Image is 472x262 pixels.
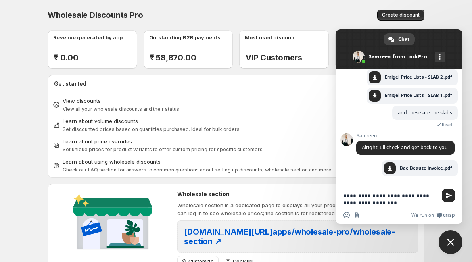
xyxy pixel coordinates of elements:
[382,12,420,18] span: Create discount
[177,190,418,198] h2: Wholesale section
[443,212,455,218] span: Crisp
[400,164,452,171] span: Bae Beaute invoice.pdf
[63,126,241,132] span: Set discounted prices based on quantities purchased. Ideal for bulk orders.
[63,97,409,105] div: View discounts
[63,106,179,112] span: View all your wholesale discounts and their status
[362,144,449,151] span: Alright, I’ll check and get back to you.
[177,201,418,217] p: Wholesale section is a dedicated page to displays all your products. Only tagged customers can lo...
[356,133,455,139] span: Samreen
[439,230,462,254] div: Close chat
[184,227,395,246] span: [DOMAIN_NAME][URL] apps/wholesale-pro/wholesale-section ↗
[398,33,409,45] span: Chat
[184,229,395,245] a: [DOMAIN_NAME][URL]apps/wholesale-pro/wholesale-section ↗
[411,212,434,218] span: We run on
[377,10,424,21] button: Create discount
[63,167,332,173] span: Check our FAQ section for answers to common questions about setting up discounts, wholesale secti...
[54,80,418,88] h2: Get started
[398,109,452,116] span: and these are the slabs
[435,52,445,62] div: More channels
[63,117,409,125] div: Learn about volume discounts
[354,212,360,218] span: Send a file
[385,92,452,99] span: Emigel Price Lists - SLAB 1.pdf
[54,53,137,62] h2: ₹ 0.00
[150,53,233,62] h2: ₹ 58,870.00
[411,212,455,218] a: We run onCrisp
[343,192,437,206] textarea: Compose your message...
[70,190,155,256] img: Wholesale section
[63,146,264,152] span: Set unique prices for product variants to offer custom pricing for specific customers.
[149,33,221,41] p: Outstanding B2B payments
[63,158,409,166] div: Learn about using wholesale discounts
[343,212,350,218] span: Insert an emoji
[385,73,452,81] span: Emigel Price Lists - SLAB 2.pdf
[384,33,415,45] div: Chat
[246,53,329,62] h2: VIP Customers
[442,189,455,202] span: Send
[48,10,143,20] span: Wholesale Discounts Pro
[442,122,452,127] span: Read
[63,137,409,145] div: Learn about price overrides
[53,33,123,41] p: Revenue generated by app
[245,33,296,41] p: Most used discount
